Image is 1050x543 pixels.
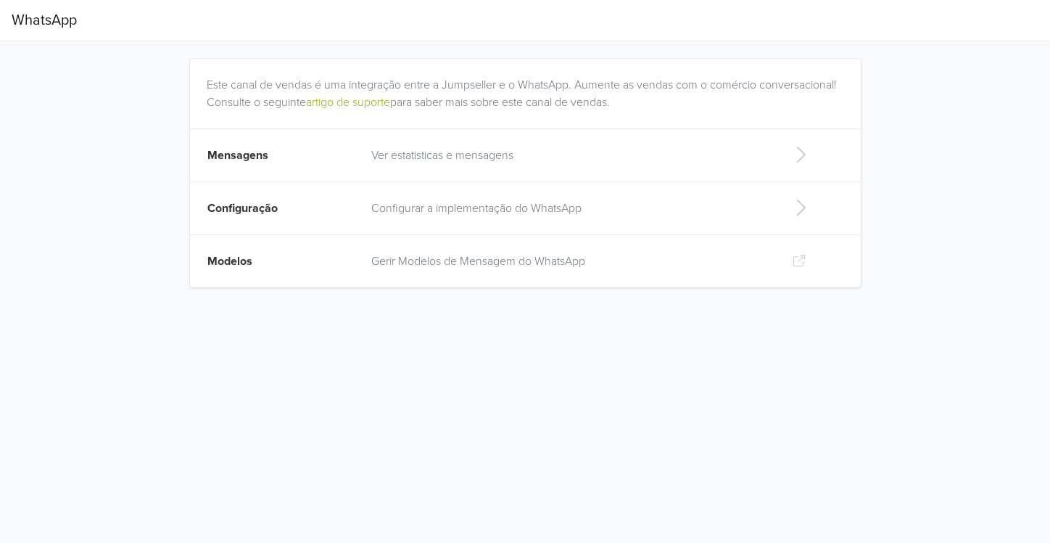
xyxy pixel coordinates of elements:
span: Modelos [207,254,252,269]
span: Mensagens [207,148,268,163]
span: WhatsApp [12,6,77,35]
p: Configurar a implementação do WhatsApp [371,200,769,217]
p: Gerir Modelos de Mensagem do WhatsApp [371,253,769,270]
p: Ver estatisticas e mensagens [371,147,769,164]
a: artigo de suporte [306,95,390,110]
span: Configuração [207,201,278,216]
div: Este canal de vendas é uma integração entre a Jumpseller e o WhatsApp. Aumente as vendas com o co... [207,59,850,111]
